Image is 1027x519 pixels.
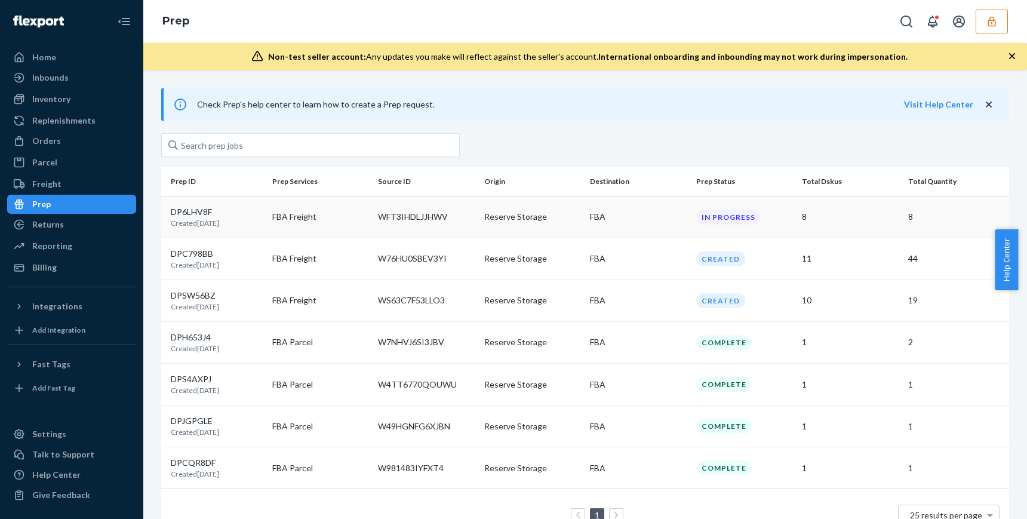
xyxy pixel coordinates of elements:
[696,335,752,350] div: Complete
[802,379,899,391] p: 1
[696,419,752,434] div: Complete
[272,211,369,223] p: FBA Freight
[908,336,1000,348] p: 2
[908,379,1000,391] p: 1
[908,420,1000,432] p: 1
[908,462,1000,474] p: 1
[32,240,72,252] div: Reporting
[908,211,1000,223] p: 8
[171,260,219,270] p: Created [DATE]
[7,90,136,109] a: Inventory
[32,178,62,190] div: Freight
[272,253,369,265] p: FBA Freight
[590,379,687,391] p: FBA
[272,336,369,348] p: FBA Parcel
[7,48,136,67] a: Home
[802,336,899,348] p: 1
[161,133,460,157] input: Search prep jobs
[272,462,369,474] p: FBA Parcel
[484,462,581,474] p: Reserve Storage
[171,415,219,427] p: DPJGPGLE
[378,294,475,306] p: WS63C7F53LLO3
[802,253,899,265] p: 11
[590,211,687,223] p: FBA
[903,167,1010,196] th: Total Quantity
[908,294,1000,306] p: 19
[32,72,69,84] div: Inbounds
[590,420,687,432] p: FBA
[171,343,219,354] p: Created [DATE]
[7,174,136,194] a: Freight
[598,51,908,62] span: International onboarding and inbounding may not work during impersonation.
[921,10,945,33] button: Open notifications
[161,167,267,196] th: Prep ID
[484,211,581,223] p: Reserve Storage
[7,258,136,277] a: Billing
[32,325,85,335] div: Add Integration
[7,379,136,398] a: Add Fast Tag
[197,99,435,109] span: Check Prep's help center to learn how to create a Prep request.
[171,206,219,218] p: DP6LHV8F
[894,10,918,33] button: Open Search Box
[7,355,136,374] button: Fast Tags
[112,10,136,33] button: Close Navigation
[171,373,219,385] p: DPS4AXPJ
[484,336,581,348] p: Reserve Storage
[7,425,136,444] a: Settings
[13,16,64,27] img: Flexport logo
[32,156,57,168] div: Parcel
[590,336,687,348] p: FBA
[7,195,136,214] a: Prep
[171,248,219,260] p: DPC798BB
[7,321,136,340] a: Add Integration
[484,420,581,432] p: Reserve Storage
[802,462,899,474] p: 1
[585,167,691,196] th: Destination
[802,420,899,432] p: 1
[268,51,908,63] div: Any updates you make will reflect against the seller's account.
[696,251,745,266] div: Created
[908,253,1000,265] p: 44
[484,294,581,306] p: Reserve Storage
[272,379,369,391] p: FBA Parcel
[378,211,475,223] p: WFT3IHDLJJHWV
[7,68,136,87] a: Inbounds
[32,383,75,393] div: Add Fast Tag
[32,93,70,105] div: Inventory
[32,198,51,210] div: Prep
[171,302,219,312] p: Created [DATE]
[32,449,94,460] div: Talk to Support
[484,253,581,265] p: Reserve Storage
[171,469,219,479] p: Created [DATE]
[7,111,136,130] a: Replenishments
[590,294,687,306] p: FBA
[378,462,475,474] p: W981483IYFXT4
[171,290,219,302] p: DPSW56BZ
[7,131,136,151] a: Orders
[378,336,475,348] p: W7NHVJ6SI3JBV
[171,385,219,395] p: Created [DATE]
[696,377,752,392] div: Complete
[378,420,475,432] p: W49HGNFG6XJBN
[7,445,136,464] a: Talk to Support
[272,294,369,306] p: FBA Freight
[7,465,136,484] a: Help Center
[484,379,581,391] p: Reserve Storage
[267,167,374,196] th: Prep Services
[947,10,971,33] button: Open account menu
[802,211,899,223] p: 8
[171,218,219,228] p: Created [DATE]
[268,51,366,62] span: Non-test seller account:
[590,253,687,265] p: FBA
[32,135,61,147] div: Orders
[7,486,136,505] button: Give Feedback
[696,210,761,225] div: In progress
[32,219,64,231] div: Returns
[32,469,81,481] div: Help Center
[153,4,199,39] ol: breadcrumbs
[171,427,219,437] p: Created [DATE]
[479,167,586,196] th: Origin
[995,229,1018,290] button: Help Center
[32,262,57,274] div: Billing
[171,457,219,469] p: DPCQR8DF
